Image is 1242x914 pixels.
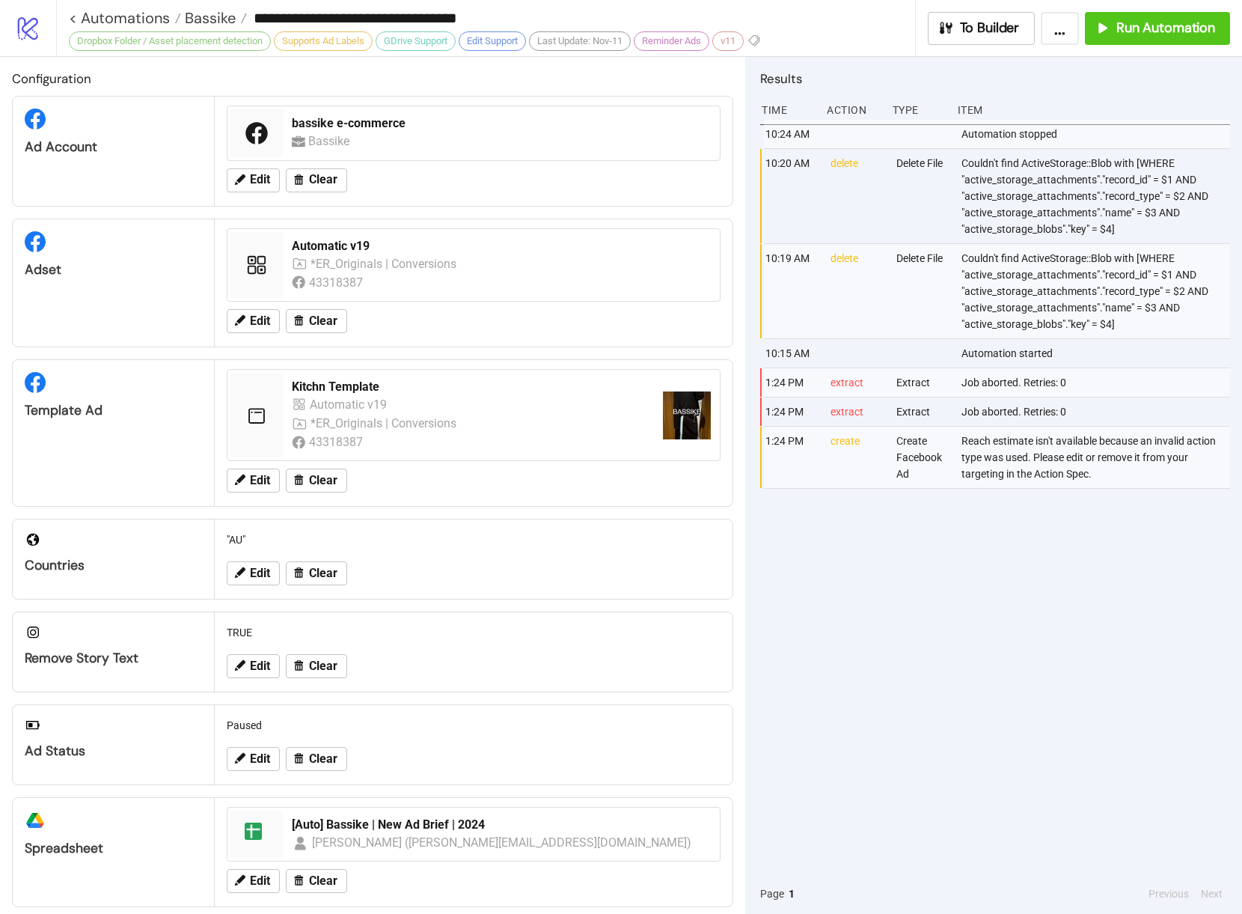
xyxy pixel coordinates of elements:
[286,869,347,893] button: Clear
[309,433,367,451] div: 43318387
[309,752,337,766] span: Clear
[829,397,884,426] div: extract
[895,244,949,338] div: Delete File
[286,309,347,333] button: Clear
[529,31,631,51] div: Last Update: Nov-11
[292,115,711,132] div: bassike e-commerce
[760,69,1230,88] h2: Results
[309,273,367,292] div: 43318387
[286,654,347,678] button: Clear
[825,96,880,124] div: Action
[12,69,733,88] h2: Configuration
[829,427,884,488] div: create
[310,255,459,273] div: *ER_Originals | Conversions
[928,12,1035,45] button: To Builder
[784,886,799,902] button: 1
[274,31,373,51] div: Supports Ad Labels
[310,414,459,433] div: *ER_Originals | Conversions
[250,173,270,186] span: Edit
[829,149,884,243] div: delete
[227,561,280,585] button: Edit
[250,567,270,580] span: Edit
[895,149,949,243] div: Delete File
[221,525,726,554] div: "AU"
[764,339,819,368] div: 10:15 AM
[250,874,270,888] span: Edit
[312,833,692,852] div: [PERSON_NAME] ([PERSON_NAME][EMAIL_ADDRESS][DOMAIN_NAME])
[227,469,280,493] button: Edit
[309,659,337,673] span: Clear
[227,869,280,893] button: Edit
[1144,886,1193,902] button: Previous
[960,244,1234,338] div: Couldn't find ActiveStorage::Blob with [WHERE "active_storage_attachments"."record_id" = $1 AND "...
[309,874,337,888] span: Clear
[286,168,347,192] button: Clear
[227,747,280,771] button: Edit
[829,244,884,338] div: delete
[250,659,270,673] span: Edit
[221,711,726,740] div: Paused
[286,561,347,585] button: Clear
[292,379,651,395] div: Kitchn Template
[895,397,949,426] div: Extract
[227,654,280,678] button: Edit
[960,397,1234,426] div: Job aborted. Retries: 0
[227,168,280,192] button: Edit
[960,368,1234,397] div: Job aborted. Retries: 0
[829,368,884,397] div: extract
[292,238,711,255] div: Automatic v19
[309,314,337,328] span: Clear
[221,618,726,647] div: TRUE
[956,96,1230,124] div: Item
[25,743,202,760] div: Ad Status
[310,395,390,414] div: Automatic v19
[250,474,270,487] span: Edit
[227,309,280,333] button: Edit
[764,149,819,243] div: 10:20 AM
[1041,12,1079,45] button: ...
[1116,19,1215,37] span: Run Automation
[1085,12,1230,45] button: Run Automation
[25,402,202,419] div: Template Ad
[250,752,270,766] span: Edit
[764,368,819,397] div: 1:24 PM
[292,817,711,833] div: [Auto] Bassike | New Ad Brief | 2024
[459,31,526,51] div: Edit Support
[309,567,337,580] span: Clear
[960,149,1234,243] div: Couldn't find ActiveStorage::Blob with [WHERE "active_storage_attachments"."record_id" = $1 AND "...
[286,469,347,493] button: Clear
[376,31,456,51] div: GDrive Support
[663,392,711,439] img: https://scontent-fra5-1.xx.fbcdn.net/v/t15.5256-10/538381676_1670524073604994_3817829372521593237...
[309,474,337,487] span: Clear
[309,173,337,186] span: Clear
[250,314,270,328] span: Edit
[895,427,949,488] div: Create Facebook Ad
[1196,886,1227,902] button: Next
[960,120,1234,148] div: Automation stopped
[764,244,819,338] div: 10:19 AM
[69,31,271,51] div: Dropbox Folder / Asset placement detection
[308,132,354,150] div: Bassike
[634,31,709,51] div: Reminder Ads
[764,120,819,148] div: 10:24 AM
[895,368,949,397] div: Extract
[286,747,347,771] button: Clear
[764,427,819,488] div: 1:24 PM
[760,886,784,902] span: Page
[764,397,819,426] div: 1:24 PM
[760,96,815,124] div: Time
[181,8,236,28] span: Bassike
[181,10,247,25] a: Bassike
[960,19,1020,37] span: To Builder
[891,96,946,124] div: Type
[25,650,202,667] div: Remove Story Text
[25,557,202,574] div: Countries
[712,31,744,51] div: v11
[69,10,181,25] a: < Automations
[960,427,1234,488] div: Reach estimate isn't available because an invalid action type was used. Please edit or remove it ...
[25,138,202,156] div: Ad Account
[25,261,202,278] div: Adset
[25,840,202,857] div: Spreadsheet
[960,339,1234,368] div: Automation started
